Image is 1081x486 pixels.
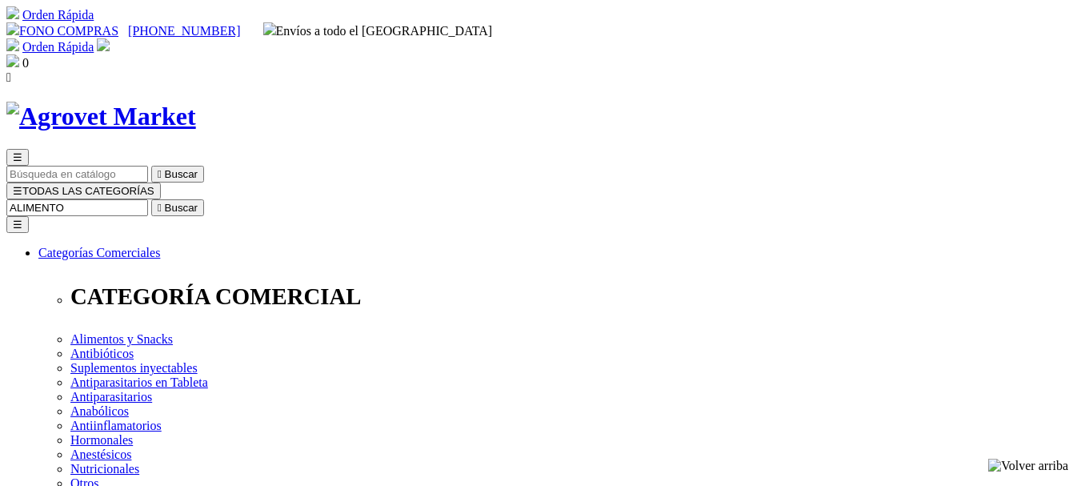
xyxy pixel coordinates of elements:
[70,404,129,418] a: Anabólicos
[263,22,276,35] img: delivery-truck.svg
[128,24,240,38] a: [PHONE_NUMBER]
[6,38,19,51] img: shopping-cart.svg
[70,390,152,404] a: Antiparasitarios
[6,22,19,35] img: phone.svg
[6,166,148,183] input: Buscar
[22,56,29,70] span: 0
[6,6,19,19] img: shopping-cart.svg
[70,283,1075,310] p: CATEGORÍA COMERCIAL
[22,8,94,22] a: Orden Rápida
[13,185,22,197] span: ☰
[6,24,118,38] a: FONO COMPRAS
[6,70,11,84] i: 
[70,361,198,375] a: Suplementos inyectables
[6,216,29,233] button: ☰
[70,376,208,389] a: Antiparasitarios en Tableta
[158,202,162,214] i: 
[988,459,1068,473] img: Volver arriba
[165,202,198,214] span: Buscar
[70,332,173,346] a: Alimentos y Snacks
[151,166,204,183] button:  Buscar
[97,40,110,54] a: Acceda a su cuenta de cliente
[70,419,162,432] a: Antiinflamatorios
[38,246,160,259] a: Categorías Comerciales
[158,168,162,180] i: 
[70,433,133,447] a: Hormonales
[70,448,131,461] a: Anestésicos
[6,102,196,131] img: Agrovet Market
[70,347,134,360] a: Antibióticos
[13,151,22,163] span: ☰
[6,149,29,166] button: ☰
[6,54,19,67] img: shopping-bag.svg
[6,183,161,199] button: ☰TODAS LAS CATEGORÍAS
[22,40,94,54] a: Orden Rápida
[97,38,110,51] img: user.svg
[165,168,198,180] span: Buscar
[151,199,204,216] button:  Buscar
[70,462,139,476] a: Nutricionales
[6,199,148,216] input: Buscar
[263,24,493,38] span: Envíos a todo el [GEOGRAPHIC_DATA]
